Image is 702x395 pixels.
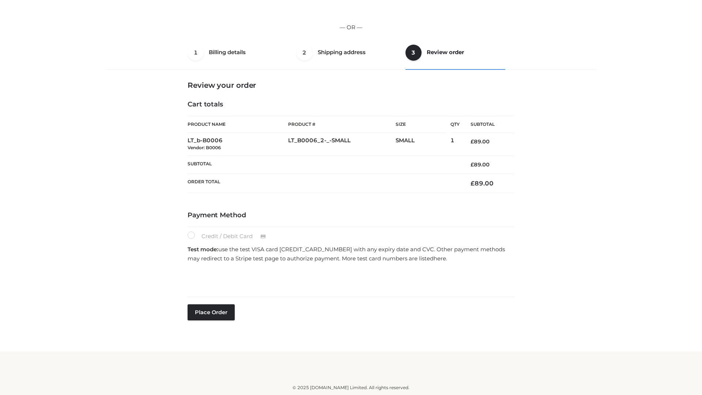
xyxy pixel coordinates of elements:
bdi: 89.00 [471,180,494,187]
th: Subtotal [460,116,514,133]
span: £ [471,161,474,168]
th: Subtotal [188,155,460,173]
p: use the test VISA card [CREDIT_CARD_NUMBER] with any expiry date and CVC. Other payment methods m... [188,245,514,263]
th: Size [396,116,447,133]
h3: Review your order [188,81,514,90]
th: Product # [288,116,396,133]
th: Qty [450,116,460,133]
div: © 2025 [DOMAIN_NAME] Limited. All rights reserved. [109,384,593,391]
img: Credit / Debit Card [256,232,270,241]
th: Order Total [188,174,460,193]
h4: Cart totals [188,101,514,109]
small: Vendor: B0006 [188,145,221,150]
iframe: Secure payment input frame [186,266,513,292]
th: Product Name [188,116,288,133]
bdi: 89.00 [471,161,490,168]
bdi: 89.00 [471,138,490,145]
strong: Test mode: [188,246,218,253]
p: — OR — [109,23,593,32]
td: LT_b-B0006 [188,133,288,156]
td: 1 [450,133,460,156]
td: SMALL [396,133,450,156]
a: here [434,255,446,262]
span: £ [471,180,475,187]
label: Credit / Debit Card [188,232,273,241]
span: £ [471,138,474,145]
td: LT_B0006_2-_-SMALL [288,133,396,156]
button: Place order [188,304,235,320]
h4: Payment Method [188,211,514,219]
